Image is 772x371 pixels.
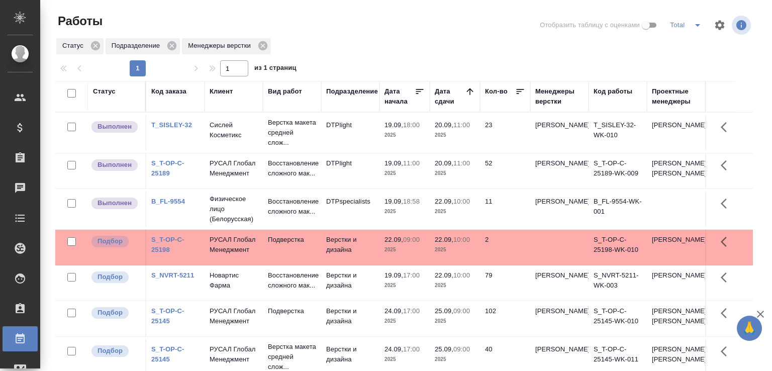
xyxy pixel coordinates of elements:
button: Здесь прячутся важные кнопки [715,153,739,177]
p: [PERSON_NAME], [PERSON_NAME] [652,344,700,364]
p: [PERSON_NAME] [535,158,584,168]
p: 09:00 [453,345,470,353]
p: Подбор [98,346,123,356]
td: [PERSON_NAME] [647,115,705,150]
p: 10:00 [453,198,470,205]
td: 52 [480,153,530,189]
td: [PERSON_NAME] [647,265,705,301]
div: Статус [56,38,104,54]
p: Новартис Фарма [210,270,258,291]
td: B_FL-9554-WK-001 [589,192,647,227]
p: 2025 [384,130,425,140]
div: Код заказа [151,86,186,97]
td: 102 [480,301,530,336]
div: Код работы [594,86,632,97]
p: 2025 [384,207,425,217]
td: Верстки и дизайна [321,230,379,265]
p: Выполнен [98,122,132,132]
p: 20.09, [435,159,453,167]
p: 19.09, [384,271,403,279]
p: 2025 [384,316,425,326]
a: S_T-OP-C-25145 [151,345,184,363]
div: Дата начала [384,86,415,107]
button: 🙏 [737,316,762,341]
p: РУСАЛ Глобал Менеджмент [210,344,258,364]
div: Менеджеры верстки [535,86,584,107]
p: 20.09, [435,121,453,129]
td: 79 [480,265,530,301]
span: Отобразить таблицу с оценками [540,20,640,30]
p: 18:00 [403,121,420,129]
p: [PERSON_NAME], [PERSON_NAME] [652,158,700,178]
td: DTPlight [321,115,379,150]
p: РУСАЛ Глобал Менеджмент [210,306,258,326]
button: Здесь прячутся важные кнопки [715,115,739,139]
button: Здесь прячутся важные кнопки [715,230,739,254]
button: Здесь прячутся важные кнопки [715,265,739,290]
p: Верстка макета средней слож... [268,118,316,148]
div: Проектные менеджеры [652,86,700,107]
p: Менеджеры верстки [188,41,254,51]
td: S_T-OP-C-25145-WK-010 [589,301,647,336]
p: 22.09, [435,271,453,279]
p: 2025 [435,168,475,178]
p: Подбор [98,308,123,318]
p: РУСАЛ Глобал Менеджмент [210,158,258,178]
span: из 1 страниц [254,62,297,76]
div: split button [667,17,708,33]
p: Восстановление сложного мак... [268,197,316,217]
a: B_FL-9554 [151,198,185,205]
p: [PERSON_NAME] [535,270,584,281]
td: T_SISLEY-32-WK-010 [589,115,647,150]
p: [PERSON_NAME] [535,344,584,354]
p: 10:00 [453,271,470,279]
div: Дата сдачи [435,86,465,107]
p: 11:00 [403,159,420,167]
p: Подверстка [268,235,316,245]
p: [PERSON_NAME] [535,306,584,316]
p: Восстановление сложного мак... [268,158,316,178]
p: 11:00 [453,121,470,129]
p: 2025 [435,281,475,291]
p: 24.09, [384,307,403,315]
p: 2025 [384,281,425,291]
p: Сислей Косметикс [210,120,258,140]
p: Выполнен [98,198,132,208]
p: 2025 [435,207,475,217]
p: 2025 [384,168,425,178]
div: Исполнитель завершил работу [90,120,140,134]
p: 22.09, [435,236,453,243]
div: Подразделение [106,38,180,54]
p: 17:00 [403,271,420,279]
p: Подразделение [112,41,163,51]
div: Можно подбирать исполнителей [90,235,140,248]
p: Статус [62,41,87,51]
p: Выполнен [98,160,132,170]
p: 17:00 [403,345,420,353]
div: Исполнитель завершил работу [90,158,140,172]
td: 23 [480,115,530,150]
p: 25.09, [435,345,453,353]
td: S_T-OP-C-25198-WK-010 [589,230,647,265]
td: DTPspecialists [321,192,379,227]
button: Здесь прячутся важные кнопки [715,192,739,216]
div: Клиент [210,86,233,97]
p: 24.09, [384,345,403,353]
p: 19.09, [384,198,403,205]
div: Подразделение [326,86,378,97]
p: Восстановление сложного мак... [268,270,316,291]
p: 18:58 [403,198,420,205]
td: S_NVRT-5211-WK-003 [589,265,647,301]
td: 2 [480,230,530,265]
span: Посмотреть информацию [732,16,753,35]
p: [PERSON_NAME], [PERSON_NAME] [652,306,700,326]
a: S_T-OP-C-25145 [151,307,184,325]
div: Можно подбирать исполнителей [90,344,140,358]
p: 09:00 [453,307,470,315]
p: Физическое лицо (Белорусская) [210,194,258,224]
div: Вид работ [268,86,302,97]
td: [PERSON_NAME] [647,230,705,265]
p: 19.09, [384,121,403,129]
p: 2025 [435,130,475,140]
td: 11 [480,192,530,227]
